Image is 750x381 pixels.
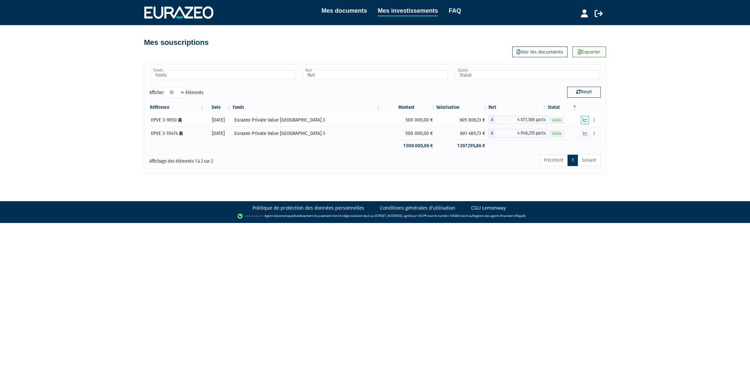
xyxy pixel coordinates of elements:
[568,155,578,166] a: 1
[207,130,230,137] div: [DATE]
[549,131,564,137] span: Valide
[539,155,568,166] a: Précédent
[144,39,209,47] h4: Mes souscriptions
[232,102,381,113] th: Fonds: activer pour trier la colonne par ordre croissant
[234,117,379,124] div: Eurazeo Private Value [GEOGRAPHIC_DATA] 3
[151,117,203,124] div: EPVE 3-9050
[149,87,204,98] label: Afficher éléments
[144,6,213,18] img: 1732889491-logotype_eurazeo_blanc_rvb.png
[495,116,547,124] span: 4 077,306 parts
[321,6,367,15] a: Mes documents
[252,205,364,211] a: Politique de protection des données personnelles
[207,117,230,124] div: [DATE]
[449,6,461,15] a: FAQ
[436,127,489,140] td: 601 489,73 €
[573,47,606,57] a: Exporter
[381,140,436,152] td: 1 000 000,00 €
[495,129,547,138] span: 4 048,255 parts
[381,113,436,127] td: 500 000,00 €
[7,213,743,220] div: - Agent de (établissement de paiement dont le siège social est situé au [STREET_ADDRESS], agréé p...
[489,129,547,138] div: A - Eurazeo Private Value Europe 3
[164,87,185,98] select: Afficheréléments
[512,47,568,57] a: Voir les documents
[489,116,547,124] div: A - Eurazeo Private Value Europe 3
[578,155,601,166] a: Suivant
[489,129,495,138] span: A
[489,116,495,124] span: A
[436,113,489,127] td: 605 806,13 €
[381,127,436,140] td: 500 000,00 €
[178,118,181,122] i: [Français] Personne morale
[378,6,438,16] a: Mes investissements
[149,102,205,113] th: Référence : activer pour trier la colonne par ordre croissant
[547,102,578,113] th: Statut : activer pour trier la colonne par ordre d&eacute;croissant
[472,214,525,218] a: Registre des agents financiers (Regafi)
[234,130,379,137] div: Eurazeo Private Value [GEOGRAPHIC_DATA] 3
[149,154,331,165] div: Affichage des éléments 1 à 2 sur 2
[567,87,601,97] button: Reset
[471,205,506,211] a: CGU Lemonway
[381,102,436,113] th: Montant: activer pour trier la colonne par ordre croissant
[489,102,547,113] th: Part: activer pour trier la colonne par ordre croissant
[205,102,232,113] th: Date: activer pour trier la colonne par ordre croissant
[151,130,203,137] div: EPVE 3-10474
[380,205,455,211] a: Conditions générales d'utilisation
[436,102,489,113] th: Valorisation: activer pour trier la colonne par ordre croissant
[179,132,182,136] i: [Français] Personne morale
[277,214,293,218] a: Lemonway
[237,213,263,220] img: logo-lemonway.png
[436,140,489,152] td: 1 207 295,86 €
[549,117,564,124] span: Valide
